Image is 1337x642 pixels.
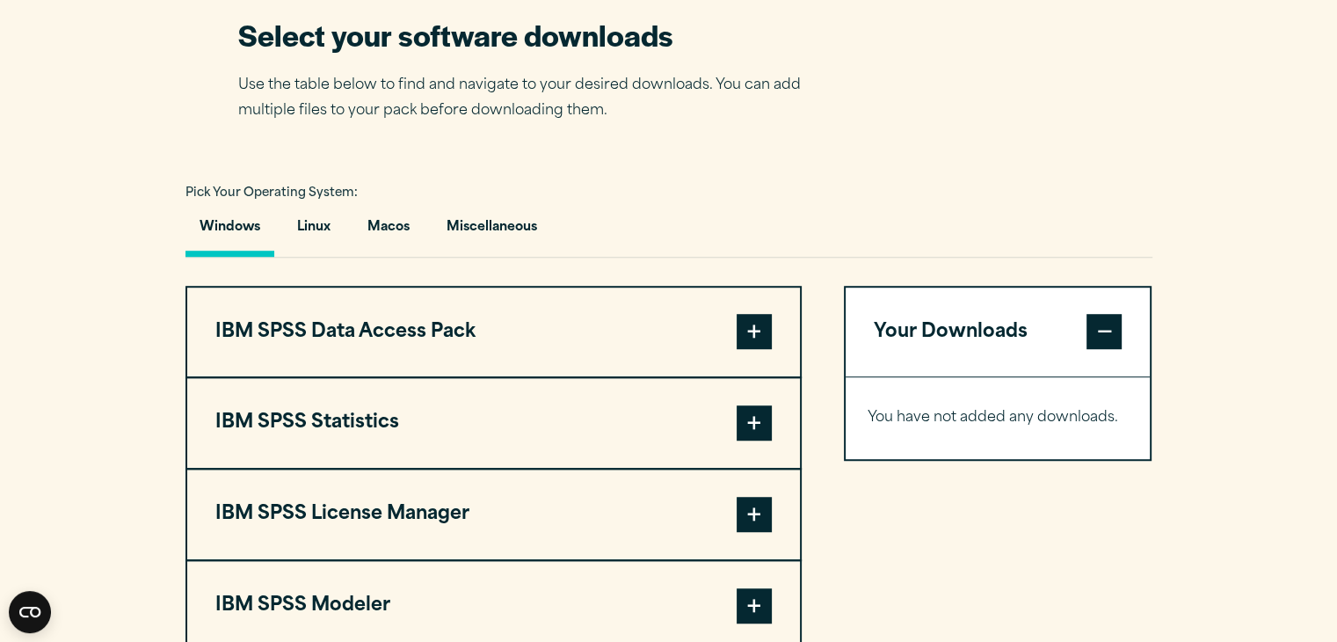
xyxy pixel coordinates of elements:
p: Use the table below to find and navigate to your desired downloads. You can add multiple files to... [238,73,827,124]
span: Pick Your Operating System: [185,187,358,199]
button: IBM SPSS Statistics [187,378,800,468]
div: Your Downloads [846,376,1151,459]
h2: Select your software downloads [238,15,827,55]
button: Miscellaneous [432,207,551,257]
p: You have not added any downloads. [868,405,1129,431]
button: IBM SPSS License Manager [187,470,800,559]
button: Linux [283,207,345,257]
button: Macos [353,207,424,257]
button: Windows [185,207,274,257]
button: Your Downloads [846,288,1151,377]
button: IBM SPSS Data Access Pack [187,288,800,377]
button: Open CMP widget [9,591,51,633]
